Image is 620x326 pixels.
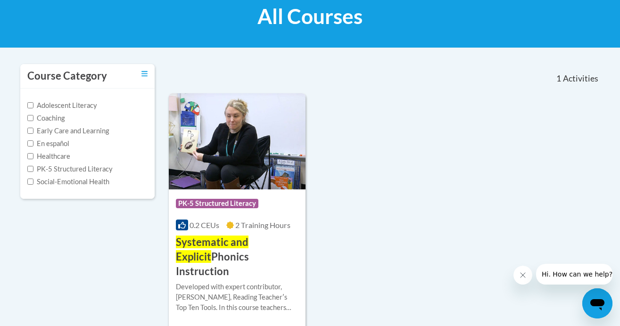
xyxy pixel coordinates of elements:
[176,236,248,263] span: Systematic and Explicit
[27,179,33,185] input: Checkbox for Options
[536,264,612,285] iframe: Message from company
[582,288,612,318] iframe: Button to launch messaging window
[27,113,65,123] label: Coaching
[27,166,33,172] input: Checkbox for Options
[556,73,561,84] span: 1
[257,4,363,29] span: All Courses
[27,126,109,136] label: Early Care and Learning
[27,128,33,134] input: Checkbox for Options
[27,153,33,159] input: Checkbox for Options
[27,140,33,147] input: Checkbox for Options
[141,69,148,79] a: Toggle collapse
[176,199,258,208] span: PK-5 Structured Literacy
[27,69,107,83] h3: Course Category
[27,100,97,111] label: Adolescent Literacy
[27,177,109,187] label: Social-Emotional Health
[235,220,290,229] span: 2 Training Hours
[169,93,306,189] img: Course Logo
[513,266,532,285] iframe: Close message
[176,282,299,313] div: Developed with expert contributor, [PERSON_NAME], Reading Teacherʹs Top Ten Tools. In this course...
[190,220,219,229] span: 0.2 CEUs
[563,73,598,84] span: Activities
[27,151,70,162] label: Healthcare
[176,235,299,278] h3: Phonics Instruction
[27,164,113,174] label: PK-5 Structured Literacy
[27,115,33,121] input: Checkbox for Options
[27,139,69,149] label: En español
[27,102,33,108] input: Checkbox for Options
